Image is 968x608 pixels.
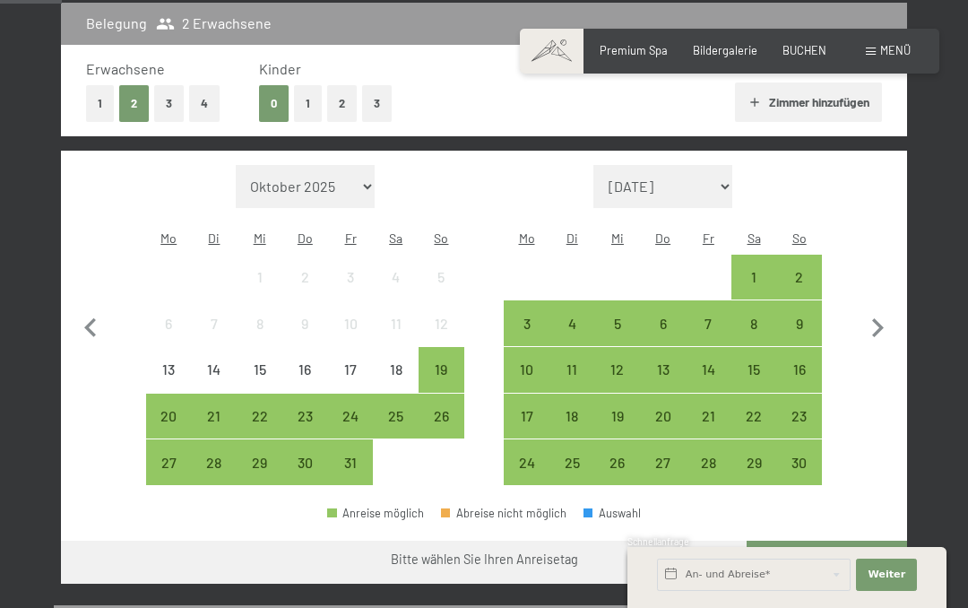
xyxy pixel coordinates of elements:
div: Anreise möglich [504,394,549,439]
div: Anreise nicht möglich [237,255,282,300]
div: Sat Nov 22 2025 [731,394,777,439]
div: Anreise möglich [419,347,464,393]
button: 1 [294,85,322,122]
div: Anreise möglich [595,394,641,439]
button: Weiter [856,559,917,591]
div: 3 [330,270,372,312]
abbr: Samstag [748,230,761,246]
div: Tue Oct 28 2025 [192,439,238,485]
div: Anreise nicht möglich [373,255,419,300]
div: 18 [375,362,417,404]
div: Anreise möglich [595,300,641,346]
div: 11 [551,362,593,404]
div: 30 [778,456,820,498]
div: Sun Oct 05 2025 [419,255,464,300]
div: Sat Nov 15 2025 [731,347,777,393]
div: Anreise möglich [686,300,731,346]
div: Anreise möglich [192,439,238,485]
abbr: Sonntag [434,230,448,246]
div: Fri Oct 31 2025 [328,439,374,485]
div: Wed Oct 29 2025 [237,439,282,485]
div: 7 [687,317,730,359]
div: 3 [506,317,548,359]
div: 29 [238,456,281,498]
div: Anreise möglich [549,347,595,393]
div: 18 [551,409,593,451]
div: Anreise nicht möglich [373,347,419,393]
div: Wed Oct 08 2025 [237,300,282,346]
div: Anreise möglich [146,439,192,485]
div: Anreise möglich [504,439,549,485]
div: 14 [194,362,236,404]
abbr: Freitag [345,230,357,246]
div: Anreise möglich [776,439,822,485]
div: Anreise möglich [640,300,686,346]
div: Anreise möglich [731,255,777,300]
div: Thu Oct 16 2025 [282,347,328,393]
div: 16 [778,362,820,404]
div: Anreise möglich [237,394,282,439]
div: Tue Oct 21 2025 [192,394,238,439]
div: Auswahl [583,508,641,519]
div: Anreise möglich [373,394,419,439]
div: Wed Oct 22 2025 [237,394,282,439]
div: Bitte wählen Sie Ihren Anreisetag [391,551,578,569]
div: 20 [642,409,684,451]
button: Vorheriger Monat [72,165,109,486]
div: Anreise möglich [731,394,777,439]
div: Sat Nov 29 2025 [731,439,777,485]
div: Fri Nov 28 2025 [686,439,731,485]
div: 4 [375,270,417,312]
div: Thu Oct 30 2025 [282,439,328,485]
div: Mon Nov 03 2025 [504,300,549,346]
span: BUCHEN [782,43,826,57]
span: Erwachsene [86,60,165,77]
div: Anreise möglich [504,300,549,346]
div: Anreise möglich [237,439,282,485]
abbr: Freitag [703,230,714,246]
div: 31 [330,456,372,498]
div: Wed Nov 05 2025 [595,300,641,346]
span: Menü [880,43,911,57]
div: Anreise nicht möglich [282,300,328,346]
div: 25 [375,409,417,451]
div: Sun Nov 02 2025 [776,255,822,300]
div: Anreise möglich [686,439,731,485]
button: 3 [154,85,184,122]
div: Anreise möglich [549,394,595,439]
div: Anreise möglich [192,394,238,439]
div: 16 [284,362,326,404]
div: Anreise möglich [640,439,686,485]
div: Fri Nov 07 2025 [686,300,731,346]
div: 25 [551,456,593,498]
div: Mon Oct 27 2025 [146,439,192,485]
div: Anreise möglich [686,347,731,393]
div: Anreise nicht möglich [419,255,464,300]
div: Anreise nicht möglich [192,347,238,393]
abbr: Donnerstag [655,230,670,246]
div: Anreise nicht möglich [146,300,192,346]
div: Sat Nov 08 2025 [731,300,777,346]
div: 12 [597,362,639,404]
div: Anreise möglich [282,394,328,439]
div: Thu Oct 09 2025 [282,300,328,346]
div: Sun Oct 19 2025 [419,347,464,393]
div: Wed Nov 19 2025 [595,394,641,439]
div: Sun Nov 23 2025 [776,394,822,439]
abbr: Donnerstag [298,230,313,246]
div: Anreise nicht möglich [373,300,419,346]
div: Wed Oct 01 2025 [237,255,282,300]
div: Anreise nicht möglich [419,300,464,346]
button: 4 [189,85,220,122]
div: Anreise möglich [731,347,777,393]
button: Zimmer hinzufügen [735,83,881,122]
div: Anreise möglich [328,394,374,439]
div: Thu Oct 23 2025 [282,394,328,439]
div: Anreise nicht möglich [328,300,374,346]
div: Sun Nov 09 2025 [776,300,822,346]
div: 6 [148,317,190,359]
a: Premium Spa [600,43,668,57]
span: Weiter [868,568,905,582]
div: 24 [330,409,372,451]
